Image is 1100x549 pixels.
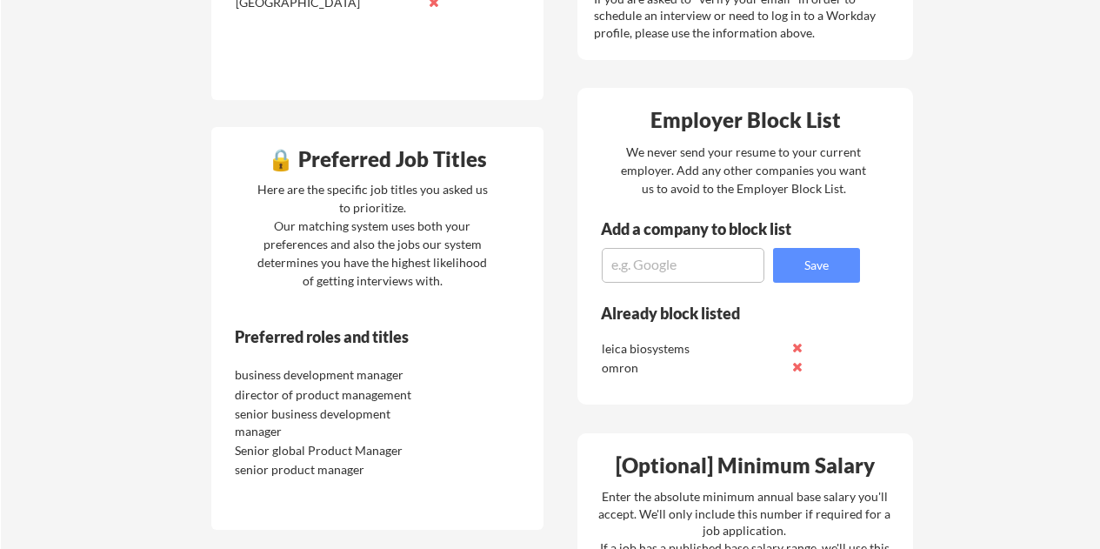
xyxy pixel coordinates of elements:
[235,366,418,384] div: business development manager
[235,405,418,439] div: senior business development manager
[235,386,418,404] div: director of product management
[253,180,492,290] div: Here are the specific job titles you asked us to prioritize. Our matching system uses both your p...
[620,143,868,198] div: We never send your resume to your current employer. Add any other companies you want us to avoid ...
[235,329,471,345] div: Preferred roles and titles
[235,461,418,479] div: senior product manager
[216,149,539,170] div: 🔒 Preferred Job Titles
[601,305,837,321] div: Already block listed
[602,359,785,377] div: omron
[773,248,860,283] button: Save
[584,110,908,131] div: Employer Block List
[235,442,418,459] div: Senior global Product Manager
[601,221,818,237] div: Add a company to block list
[602,340,785,358] div: leica biosystems
[583,455,907,476] div: [Optional] Minimum Salary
